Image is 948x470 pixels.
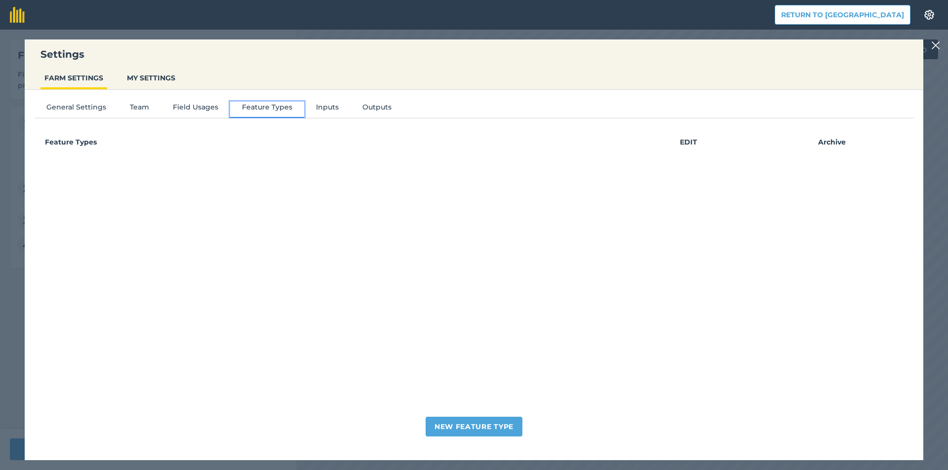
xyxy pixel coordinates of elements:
[118,102,161,116] button: Team
[44,136,617,148] th: Feature Types
[931,39,940,51] img: svg+xml;base64,PHN2ZyB4bWxucz0iaHR0cDovL3d3dy53My5vcmcvMjAwMC9zdmciIHdpZHRoPSIyMiIgaGVpZ2h0PSIzMC...
[760,136,904,148] th: Archive
[775,5,910,25] button: Return to [GEOGRAPHIC_DATA]
[426,417,522,436] button: New Feature Type
[923,10,935,20] img: A cog icon
[35,102,118,116] button: General Settings
[123,69,179,87] button: MY SETTINGS
[304,102,351,116] button: Inputs
[40,69,107,87] button: FARM SETTINGS
[25,47,923,61] h3: Settings
[10,7,25,23] img: fieldmargin Logo
[230,102,304,116] button: Feature Types
[161,102,230,116] button: Field Usages
[617,136,760,148] th: EDIT
[351,102,403,116] button: Outputs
